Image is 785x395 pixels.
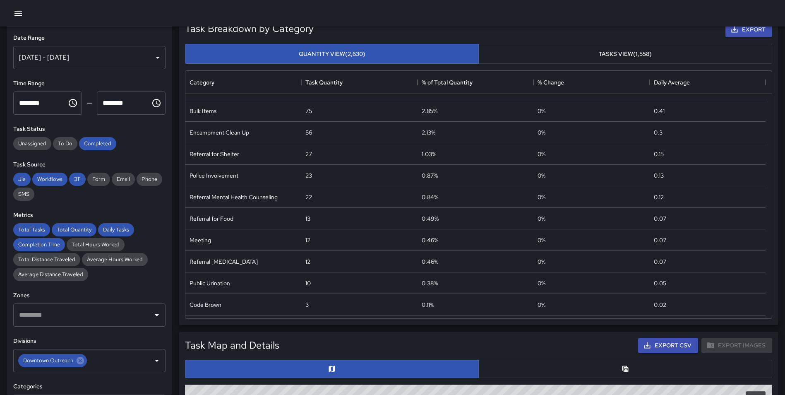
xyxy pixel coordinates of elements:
div: Daily Average [654,71,690,94]
button: Quantity View(2,630) [185,44,479,64]
div: Referral for Food [190,214,233,223]
div: 0.49% [422,214,439,223]
span: Average Distance Traveled [13,271,88,278]
span: 0 % [538,214,545,223]
div: Meeting [190,236,211,244]
span: Unassigned [13,140,51,147]
span: Email [112,176,135,183]
div: Task Quantity [305,71,343,94]
span: 0 % [538,107,545,115]
svg: Table [621,365,629,373]
span: Total Quantity [52,226,96,233]
div: % of Total Quantity [418,71,533,94]
h6: Date Range [13,34,166,43]
span: Average Hours Worked [82,256,148,263]
button: Choose time, selected time is 12:00 AM [65,95,81,111]
span: Total Tasks [13,226,50,233]
div: Unassigned [13,137,51,150]
svg: Map [328,365,336,373]
div: 10 [305,279,311,287]
span: Phone [137,176,162,183]
div: % Change [533,71,649,94]
div: Category [190,71,214,94]
h6: Time Range [13,79,166,88]
span: Form [87,176,110,183]
div: Average Distance Traveled [13,268,88,281]
span: To Do [53,140,77,147]
h6: Zones [13,291,166,300]
span: Total Hours Worked [67,241,125,248]
span: Completion Time [13,241,65,248]
h6: Categories [13,382,166,391]
div: Average Hours Worked [82,253,148,266]
div: 2.85% [422,107,437,115]
div: 0.02 [654,301,666,309]
div: 0.07 [654,236,666,244]
div: 0.46% [422,236,438,244]
span: 0 % [538,171,545,180]
div: To Do [53,137,77,150]
h6: Task Source [13,160,166,169]
div: Total Hours Worked [67,238,125,251]
span: Workflows [32,176,67,183]
div: Jia [13,173,31,186]
div: 0.11% [422,301,434,309]
div: 27 [305,150,312,158]
span: Total Distance Traveled [13,256,80,263]
button: Open [151,355,163,366]
div: Total Quantity [52,223,96,236]
span: 311 [69,176,86,183]
h5: Task Map and Details [185,339,279,352]
div: 0.46% [422,258,438,266]
div: 0.87% [422,171,438,180]
div: % Change [538,71,564,94]
div: SMS [13,188,34,201]
div: 0.38% [422,279,438,287]
div: 12 [305,236,310,244]
div: Referral for Shelter [190,150,239,158]
button: Tasks View(1,558) [478,44,772,64]
span: Downtown Outreach [18,356,78,365]
h6: Metrics [13,211,166,220]
span: 0 % [538,128,545,137]
div: Code Brown [190,301,221,309]
div: Workflows [32,173,67,186]
div: 2.13% [422,128,435,137]
div: Completed [79,137,116,150]
div: Downtown Outreach [18,354,87,367]
div: Form [87,173,110,186]
span: 0 % [538,301,545,309]
div: Phone [137,173,162,186]
div: Referral Substance Use Treatment [190,258,258,266]
button: Map [185,360,479,378]
button: Table [478,360,772,378]
div: 0.3 [654,128,663,137]
div: 56 [305,128,312,137]
div: Police Involvement [190,171,238,180]
div: Daily Average [650,71,766,94]
span: 0 % [538,150,545,158]
div: Category [185,71,301,94]
div: 0.13 [654,171,664,180]
div: 0.07 [654,258,666,266]
h6: Task Status [13,125,166,134]
div: 3 [305,301,309,309]
span: Jia [13,176,31,183]
div: [DATE] - [DATE] [13,46,166,69]
div: Referral Mental Health Counseling [190,193,278,201]
button: Export CSV [638,338,698,353]
div: 0.05 [654,279,666,287]
span: Daily Tasks [98,226,134,233]
div: Task Quantity [301,71,417,94]
h5: Task Breakdown by Category [185,22,314,35]
div: 0.41 [654,107,665,115]
div: 0.07 [654,214,666,223]
button: Choose time, selected time is 11:59 PM [148,95,165,111]
div: 1.03% [422,150,436,158]
div: 0.15 [654,150,664,158]
span: 0 % [538,258,545,266]
span: SMS [13,190,34,197]
div: 75 [305,107,312,115]
div: 0.84% [422,193,438,201]
div: 311 [69,173,86,186]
